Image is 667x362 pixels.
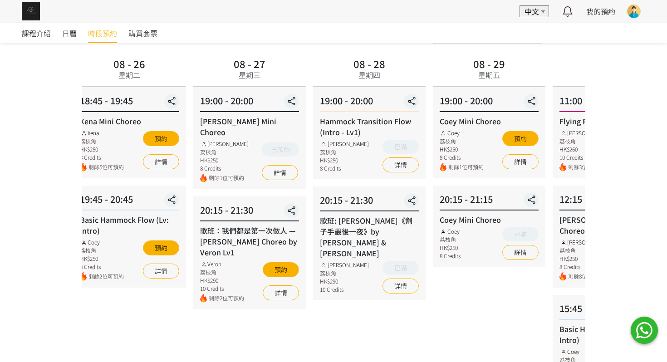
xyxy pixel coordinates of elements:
div: 8 Credits [320,164,369,172]
img: fire.png [80,272,87,281]
span: 剩餘5位可預約 [88,163,124,171]
a: 詳情 [383,157,419,172]
span: 剩餘1位可預約 [209,174,249,182]
img: fire.png [559,163,566,171]
span: 剩餘1位可預約 [448,163,484,171]
div: 歌班：我們都是第一次做人 — [PERSON_NAME] Choreo by Veron Lv1 [200,225,299,258]
div: Veron [200,260,244,268]
div: [PERSON_NAME] [559,238,608,246]
div: HK$250 [80,254,124,263]
div: HK$290 [320,277,369,285]
div: HK$250 [80,145,124,153]
div: 荔枝角 [200,268,244,276]
button: 預約 [263,262,299,277]
div: Coey Mini Choreo [440,214,539,225]
div: HK$250 [440,145,484,153]
div: [PERSON_NAME] Mini Choreo [200,116,299,137]
div: 歌班: [PERSON_NAME]《劊子手最後一夜》by [PERSON_NAME] & [PERSON_NAME] [320,215,419,259]
button: 預約 [143,240,179,255]
button: 已滿 [383,261,419,275]
div: 10 Credits [559,153,608,161]
div: 8 Credits [440,252,461,260]
div: 08 - 28 [353,59,385,68]
div: 19:00 - 20:00 [440,94,539,112]
a: 我的預約 [586,6,615,17]
img: img_61c0148bb0266 [22,2,40,20]
div: 8 Credits [200,164,249,172]
div: [PERSON_NAME] [559,129,608,137]
div: 08 - 27 [234,59,265,68]
button: 已預約 [262,142,299,157]
div: 19:00 - 20:00 [200,94,299,112]
div: 星期四 [358,69,380,80]
div: Xena Mini Choreo [80,116,179,127]
div: Coey [80,238,124,246]
span: 剩餘2位可預約 [209,294,244,303]
div: 荔枝角 [80,137,124,145]
div: HK$250 [200,156,249,164]
div: Xena [80,129,124,137]
div: 20:15 - 21:15 [440,192,539,210]
div: Coey [440,129,484,137]
img: fire.png [200,294,207,303]
button: 已滿 [502,227,539,241]
div: 18:45 - 19:45 [80,94,179,112]
div: Basic Hammock Flow (Lv: Intro) [559,323,658,345]
span: 時段預約 [88,28,117,39]
div: HK$250 [320,156,369,164]
div: [PERSON_NAME] [320,261,369,269]
div: HK$290 [200,276,244,284]
div: 荔枝角 [559,137,608,145]
div: 08 - 29 [473,59,505,68]
a: 詳情 [143,264,179,279]
div: 12:15 - 13:15 [559,192,658,210]
div: 8 Credits [80,153,124,161]
span: 購買套票 [128,28,157,39]
img: fire.png [559,272,566,281]
a: 詳情 [502,154,539,169]
div: 荔枝角 [559,246,608,254]
a: 詳情 [383,279,419,294]
div: 荔枝角 [80,246,124,254]
div: 8 Credits [440,153,484,161]
div: 19:00 - 20:00 [320,94,419,112]
div: [PERSON_NAME] [200,140,249,148]
div: 20:15 - 21:30 [320,193,419,211]
div: 19:45 - 20:45 [80,192,179,210]
a: 詳情 [263,285,299,300]
div: 荔枝角 [320,269,369,277]
div: 星期五 [478,69,500,80]
div: 荔枝角 [320,148,369,156]
div: 荔枝角 [440,235,461,244]
div: 20:15 - 21:30 [200,203,299,221]
div: 8 Credits [559,263,608,271]
button: 預約 [143,131,179,146]
button: 預約 [502,131,539,146]
a: 詳情 [502,245,539,260]
div: HK$250 [440,244,461,252]
div: 10 Credits [320,285,369,294]
span: 剩餘8位可預約 [568,272,608,281]
span: 課程介紹 [22,28,51,39]
img: fire.png [200,174,207,182]
div: Coey [440,227,461,235]
div: 8 Credits [80,263,124,271]
div: 荔枝角 [200,148,249,156]
img: fire.png [80,163,87,171]
span: 剩餘3位可預約 [568,163,608,171]
div: 15:45 - 16:45 [559,302,658,320]
span: 剩餘2位可預約 [88,272,124,281]
a: 日曆 [62,23,77,43]
a: 詳情 [262,165,298,180]
a: 購買套票 [128,23,157,43]
div: HK$260 [559,145,608,153]
div: [PERSON_NAME] [320,140,369,148]
a: 時段預約 [88,23,117,43]
div: 星期三 [239,69,260,80]
div: Flying Pole Workshop [559,116,658,127]
a: 詳情 [143,154,179,169]
div: Hammock Transition Flow (Intro - Lv1) [320,116,419,137]
a: 課程介紹 [22,23,51,43]
button: 已滿 [383,140,419,154]
div: 11:00 - 12:00 [559,94,658,112]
